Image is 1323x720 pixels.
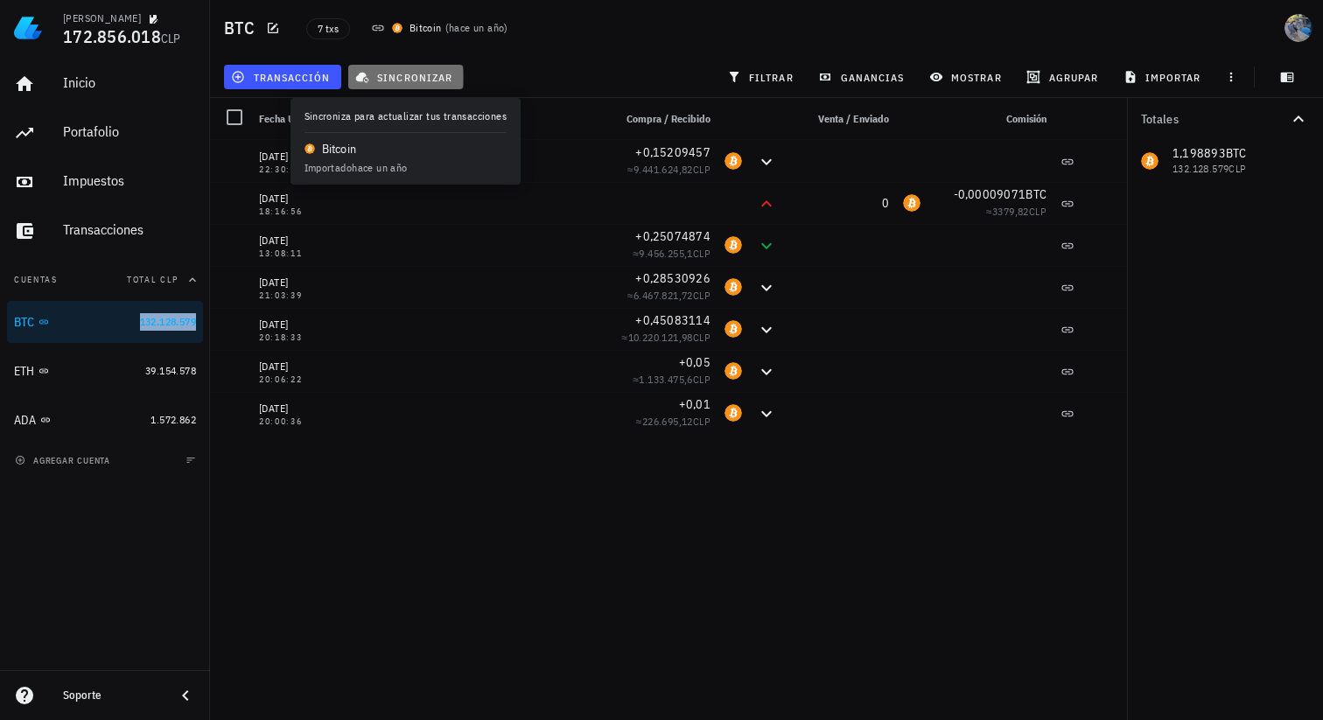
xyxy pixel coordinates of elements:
[63,172,196,189] div: Impuestos
[633,247,710,260] span: ≈
[1127,98,1323,140] button: Totales
[642,415,693,428] span: 226.695,12
[1127,70,1201,84] span: importar
[693,247,710,260] span: CLP
[7,210,203,252] a: Transacciones
[259,375,315,384] div: 20:06:22
[445,19,508,37] span: ( )
[693,331,710,344] span: CLP
[679,354,710,370] span: +0,05
[693,373,710,386] span: CLP
[1030,70,1098,84] span: agrupar
[14,413,37,428] div: ADA
[922,65,1012,89] button: mostrar
[18,455,110,466] span: agregar cuenta
[7,259,203,301] button: CuentasTotal CLP
[1029,205,1046,218] span: CLP
[259,333,315,342] div: 20:18:33
[724,362,742,380] div: BTC-icon
[224,65,341,89] button: transacción
[635,312,710,328] span: +0,45083114
[322,98,605,140] div: Nota
[318,19,339,38] span: 7 txs
[259,358,315,375] div: [DATE]
[259,112,306,125] span: Fecha UTC
[622,331,710,344] span: ≈
[633,163,693,176] span: 9.441.624,82
[633,373,710,386] span: ≈
[7,301,203,343] a: BTC 132.128.579
[14,364,35,379] div: ETH
[635,228,710,244] span: +0,25074874
[259,232,315,249] div: [DATE]
[903,194,920,212] div: BTC-icon
[150,413,196,426] span: 1.572.862
[259,190,315,207] div: [DATE]
[259,400,315,417] div: [DATE]
[639,247,692,260] span: 9.456.255,1
[986,205,1046,218] span: ≈
[627,289,710,302] span: ≈
[234,70,330,84] span: transacción
[626,112,710,125] span: Compra / Recibido
[954,186,1026,202] span: -0,00009071
[731,70,794,84] span: filtrar
[63,24,161,48] span: 172.856.018
[1116,65,1212,89] button: importar
[7,399,203,441] a: ADA 1.572.862
[259,417,315,426] div: 20:00:36
[10,451,118,469] button: agregar cuenta
[882,195,889,211] span: 0
[724,320,742,338] div: BTC-icon
[7,63,203,105] a: Inicio
[409,19,442,37] div: Bitcoin
[127,274,178,285] span: Total CLP
[259,274,315,291] div: [DATE]
[693,289,710,302] span: CLP
[992,205,1029,218] span: 3379,82
[635,270,710,286] span: +0,28530926
[224,14,261,42] h1: BTC
[14,315,35,330] div: BTC
[639,373,692,386] span: 1.133.475,6
[724,236,742,254] div: BTC-icon
[605,98,717,140] div: Compra / Recibido
[63,221,196,238] div: Transacciones
[633,289,693,302] span: 6.467.821,72
[933,70,1002,84] span: mostrar
[7,161,203,203] a: Impuestos
[329,112,350,125] span: Nota
[140,315,196,328] span: 132.128.579
[359,70,452,84] span: sincronizar
[63,74,196,91] div: Inicio
[1006,112,1046,125] span: Comisión
[392,23,402,33] img: btc.svg
[63,689,161,703] div: Soporte
[693,415,710,428] span: CLP
[145,364,196,377] span: 39.154.578
[635,144,710,160] span: +0,15209457
[259,207,315,216] div: 18:16:56
[1284,14,1312,42] div: avatar
[348,65,464,89] button: sincronizar
[724,278,742,296] div: BTC-icon
[822,70,904,84] span: ganancias
[811,65,915,89] button: ganancias
[627,163,710,176] span: ≈
[628,331,693,344] span: 10.220.121,98
[259,316,315,333] div: [DATE]
[1141,113,1288,125] div: Totales
[720,65,804,89] button: filtrar
[7,112,203,154] a: Portafolio
[693,163,710,176] span: CLP
[252,98,322,140] div: Fecha UTC
[449,21,504,34] span: hace un año
[724,404,742,422] div: BTC-icon
[724,152,742,170] div: BTC-icon
[259,165,315,174] div: 22:30:50
[259,291,315,300] div: 21:03:39
[784,98,896,140] div: Venta / Enviado
[63,123,196,140] div: Portafolio
[161,31,181,46] span: CLP
[679,396,710,412] span: +0,01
